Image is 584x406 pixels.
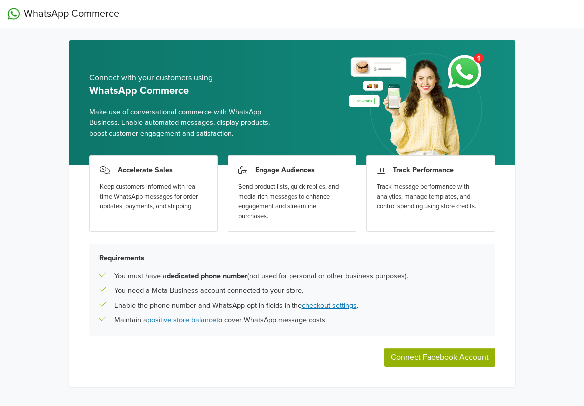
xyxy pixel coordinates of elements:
[114,315,327,326] p: Maintain a to cover WhatsApp message costs.
[393,166,454,174] h3: Track Performance
[167,272,247,280] b: dedicated phone number
[89,107,285,139] span: Make use of conversational commerce with WhatsApp Business. Enable automated messages, display pr...
[89,73,285,83] h5: Connect with your customers using
[8,8,20,20] img: WhatsApp
[114,285,303,296] p: You need a Meta Business account connected to your store.
[114,300,358,311] p: Enable the phone number and WhatsApp opt-in fields in the .
[100,182,208,212] div: Keep customers informed with real-time WhatsApp messages for order updates, payments, and shipping.
[302,301,357,310] a: checkout settings
[89,85,285,97] h5: WhatsApp Commerce
[114,271,408,282] p: You must have a (not used for personal or other business purposes).
[147,316,216,324] a: positive store balance
[99,254,485,262] h5: Requirements
[118,166,173,174] h3: Accelerate Sales
[340,47,495,165] img: whatsapp_setup_banner
[377,182,485,212] div: Track message performance with analytics, manage templates, and control spending using store cred...
[24,6,119,21] span: WhatsApp Commerce
[384,348,495,367] button: Connect Facebook Account
[238,182,346,221] div: Send product lists, quick replies, and media-rich messages to enhance engagement and streamline p...
[255,166,315,174] h3: Engage Audiences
